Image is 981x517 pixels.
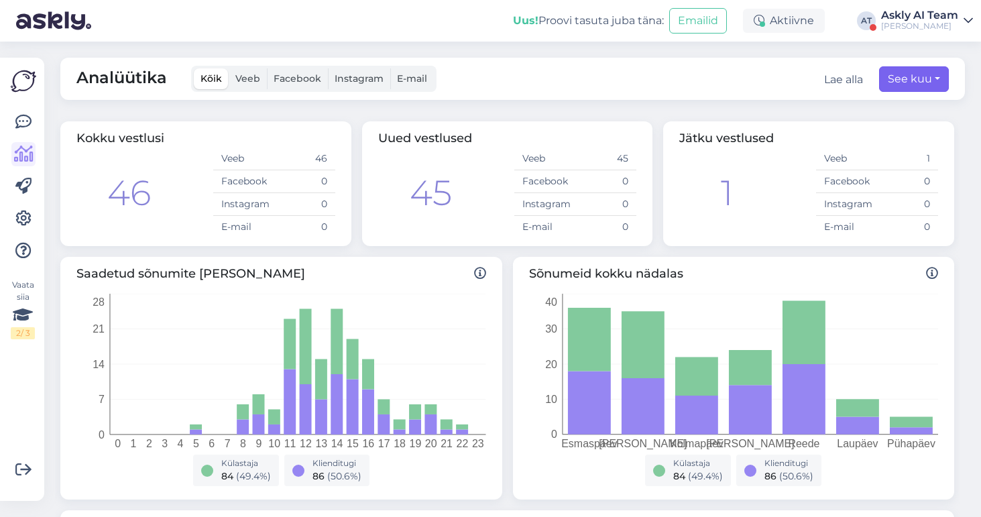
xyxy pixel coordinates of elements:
tspan: 7 [99,394,105,405]
td: 1 [877,148,938,170]
tspan: [PERSON_NAME] [706,438,794,450]
img: Askly Logo [11,68,36,94]
span: Facebook [274,72,321,84]
span: ( 49.4 %) [688,470,723,482]
div: Proovi tasuta juba täna: [513,13,664,29]
tspan: 19 [410,438,422,449]
div: Askly AI Team [881,10,958,21]
tspan: Reede [788,438,819,449]
span: Uued vestlused [378,131,472,146]
tspan: 28 [93,296,105,308]
tspan: Pühapäev [887,438,935,449]
b: Uus! [513,14,538,27]
td: 0 [877,216,938,239]
span: Instagram [335,72,384,84]
td: 0 [877,193,938,216]
span: Jätku vestlused [679,131,774,146]
tspan: [PERSON_NAME] [599,438,687,450]
td: Facebook [213,170,274,193]
td: 0 [274,193,335,216]
td: E-mail [213,216,274,239]
tspan: 1 [131,438,137,449]
button: See kuu [879,66,949,92]
span: Analüütika [76,66,167,92]
div: Külastaja [673,457,723,469]
td: Facebook [816,170,877,193]
div: [PERSON_NAME] [881,21,958,32]
td: Instagram [816,193,877,216]
tspan: 21 [441,438,453,449]
tspan: 14 [331,438,343,449]
tspan: 6 [209,438,215,449]
tspan: 17 [378,438,390,449]
td: 0 [877,170,938,193]
tspan: 13 [315,438,327,449]
div: 45 [410,167,452,219]
div: Klienditugi [312,457,361,469]
tspan: 16 [362,438,374,449]
td: E-mail [816,216,877,239]
tspan: 10 [268,438,280,449]
tspan: 0 [551,429,557,441]
td: 0 [575,216,636,239]
tspan: Esmaspäev [561,438,617,449]
tspan: 10 [545,394,557,405]
td: Instagram [213,193,274,216]
button: Emailid [669,8,727,34]
td: 0 [274,170,335,193]
span: ( 50.6 %) [779,470,813,482]
span: 86 [764,470,776,482]
tspan: Kolmapäev [670,438,724,449]
div: Vaata siia [11,279,35,339]
span: ( 49.4 %) [236,470,271,482]
span: 84 [221,470,233,482]
td: E-mail [514,216,575,239]
div: Külastaja [221,457,271,469]
span: Saadetud sõnumite [PERSON_NAME] [76,265,486,283]
div: Klienditugi [764,457,813,469]
tspan: 20 [425,438,437,449]
tspan: 40 [545,296,557,308]
tspan: 0 [115,438,121,449]
div: 1 [721,167,733,219]
span: ( 50.6 %) [327,470,361,482]
span: E-mail [397,72,427,84]
a: Askly AI Team[PERSON_NAME] [881,10,973,32]
span: Kõik [200,72,222,84]
tspan: 5 [193,438,199,449]
tspan: 30 [545,323,557,335]
tspan: 18 [394,438,406,449]
div: Aktiivne [743,9,825,33]
td: Veeb [213,148,274,170]
tspan: 15 [347,438,359,449]
button: Lae alla [824,72,863,88]
tspan: 4 [178,438,184,449]
span: 86 [312,470,325,482]
span: Veeb [235,72,260,84]
div: AT [857,11,876,30]
tspan: 23 [472,438,484,449]
tspan: 9 [255,438,262,449]
tspan: 3 [162,438,168,449]
td: 0 [274,216,335,239]
td: Instagram [514,193,575,216]
td: 45 [575,148,636,170]
tspan: 20 [545,359,557,370]
tspan: 8 [240,438,246,449]
div: 2 / 3 [11,327,35,339]
tspan: 11 [284,438,296,449]
tspan: 21 [93,323,105,335]
tspan: 22 [457,438,469,449]
td: Facebook [514,170,575,193]
span: Kokku vestlusi [76,131,164,146]
tspan: 0 [99,429,105,441]
td: Veeb [514,148,575,170]
span: 84 [673,470,685,482]
td: Veeb [816,148,877,170]
tspan: 12 [300,438,312,449]
div: 46 [107,167,151,219]
tspan: Laupäev [837,438,878,449]
tspan: 7 [225,438,231,449]
td: 46 [274,148,335,170]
